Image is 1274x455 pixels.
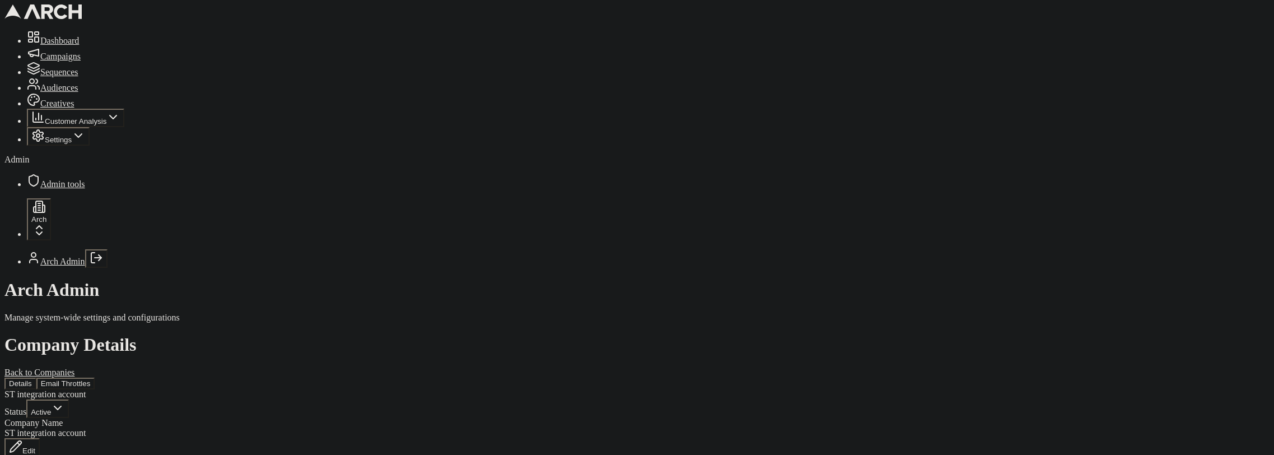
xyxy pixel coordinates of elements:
button: Settings [27,127,90,146]
button: Details [4,378,36,389]
span: Sequences [40,67,78,77]
div: Admin [4,155,1270,165]
div: ST integration account [4,389,1270,400]
a: Arch Admin [40,257,85,266]
span: Customer Analysis [45,117,106,126]
a: Back to Companies [4,368,74,377]
a: Admin tools [27,179,85,189]
button: Email Throttles [36,378,95,389]
a: Sequences [27,67,78,77]
h1: Arch Admin [4,280,1270,300]
button: Customer Analysis [27,109,124,127]
div: Manage system-wide settings and configurations [4,313,1270,323]
a: Campaigns [27,52,81,61]
span: Arch [31,215,46,224]
label: Status [4,407,26,416]
span: Campaigns [40,52,81,61]
button: Arch [27,198,51,240]
span: Audiences [40,83,78,92]
a: Audiences [27,83,78,92]
a: Dashboard [27,36,79,45]
span: Admin tools [40,179,85,189]
h1: Company Details [4,335,1270,355]
span: Settings [45,136,72,144]
span: Dashboard [40,36,79,45]
label: Company Name [4,418,63,428]
span: Edit [22,447,35,455]
span: Creatives [40,99,74,108]
a: Creatives [27,99,74,108]
button: Log out [85,249,108,268]
span: ST integration account [4,428,86,438]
